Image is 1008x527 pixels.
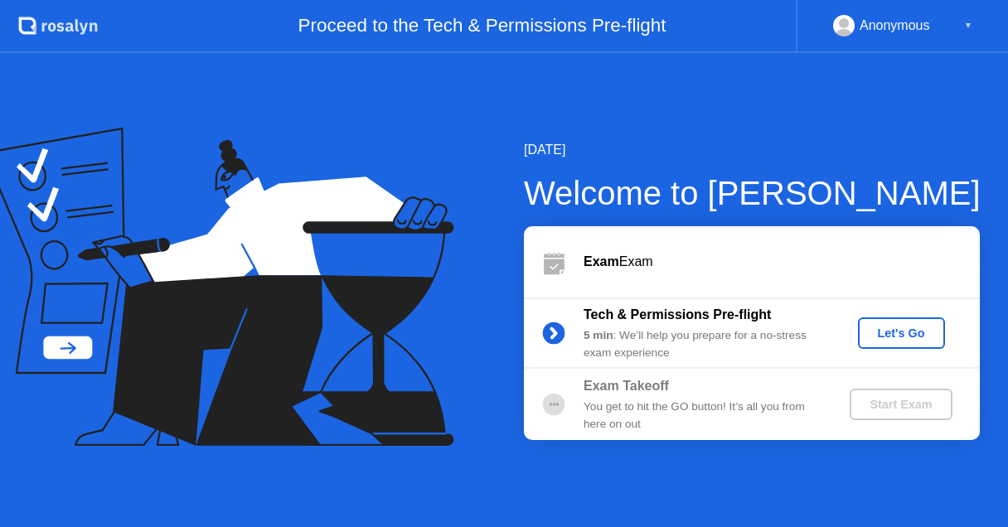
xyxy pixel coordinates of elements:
div: [DATE] [524,140,981,160]
div: Exam [584,252,980,272]
b: Exam [584,254,619,268]
b: Exam Takeoff [584,379,669,393]
div: Let's Go [865,326,938,340]
div: Welcome to [PERSON_NAME] [524,168,981,218]
b: Tech & Permissions Pre-flight [584,307,771,322]
b: 5 min [584,329,613,341]
button: Start Exam [850,389,952,420]
div: You get to hit the GO button! It’s all you from here on out [584,399,822,433]
div: Start Exam [856,398,945,411]
button: Let's Go [858,317,945,349]
div: ▼ [964,15,972,36]
div: : We’ll help you prepare for a no-stress exam experience [584,327,822,361]
div: Anonymous [860,15,930,36]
